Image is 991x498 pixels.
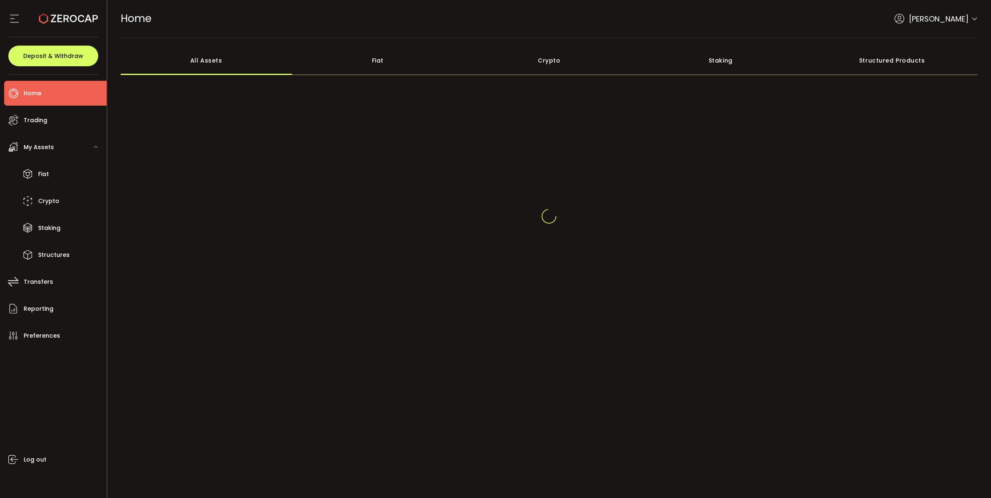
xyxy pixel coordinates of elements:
[121,11,151,26] span: Home
[38,168,49,180] span: Fiat
[23,53,83,59] span: Deposit & Withdraw
[8,46,98,66] button: Deposit & Withdraw
[121,46,292,75] div: All Assets
[24,141,54,153] span: My Assets
[464,46,635,75] div: Crypto
[24,303,53,315] span: Reporting
[24,454,46,466] span: Log out
[806,46,978,75] div: Structured Products
[635,46,806,75] div: Staking
[24,276,53,288] span: Transfers
[292,46,464,75] div: Fiat
[24,114,47,126] span: Trading
[38,222,61,234] span: Staking
[38,195,59,207] span: Crypto
[24,87,41,99] span: Home
[909,13,969,24] span: [PERSON_NAME]
[24,330,60,342] span: Preferences
[38,249,70,261] span: Structures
